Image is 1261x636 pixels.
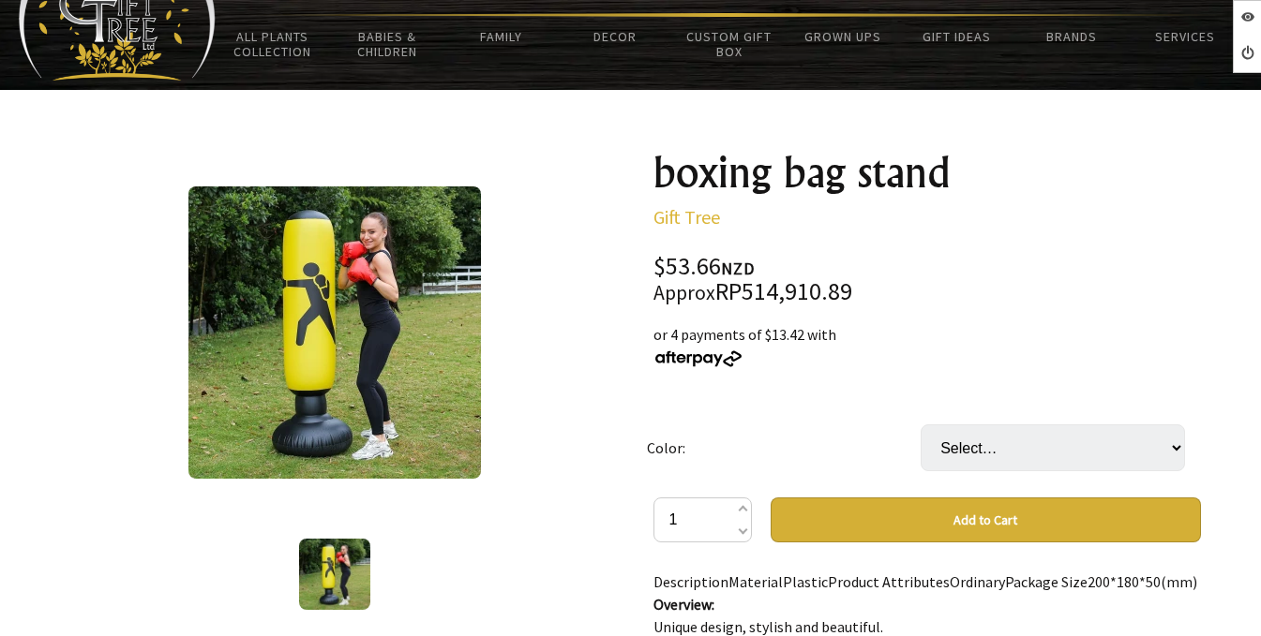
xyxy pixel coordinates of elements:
small: Approx [653,280,715,305]
a: Babies & Children [330,17,444,71]
a: Family [443,17,558,56]
a: Gift Tree [653,205,720,229]
a: Gift Ideas [900,17,1014,56]
a: Brands [1014,17,1129,56]
a: Services [1128,17,1242,56]
img: Afterpay [653,350,743,367]
span: NZD [721,258,755,279]
div: $53.66 RP514,910.89 [653,255,1201,304]
a: All Plants Collection [216,17,330,71]
button: Add to Cart [771,497,1201,542]
a: Custom Gift Box [672,17,787,71]
img: boxing bag stand [299,539,370,610]
a: Grown Ups [786,17,900,56]
a: Decor [558,17,672,56]
img: boxing bag stand [188,186,481,479]
div: or 4 payments of $13.42 with [653,323,1201,368]
strong: Overview: [653,595,714,614]
td: Color: [647,398,921,497]
h1: boxing bag stand [653,150,1201,195]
